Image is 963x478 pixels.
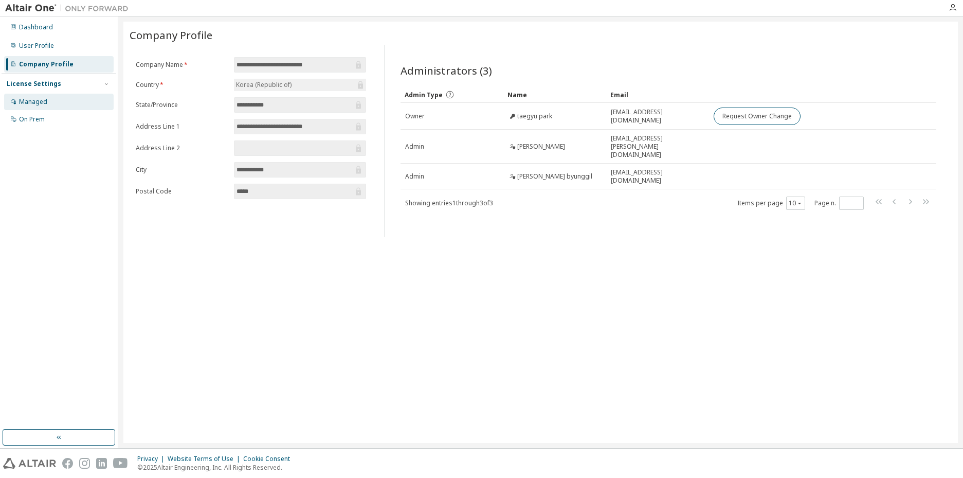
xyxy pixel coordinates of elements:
[19,60,74,68] div: Company Profile
[113,458,128,469] img: youtube.svg
[19,42,54,50] div: User Profile
[168,455,243,463] div: Website Terms of Use
[19,115,45,123] div: On Prem
[517,172,592,181] span: [PERSON_NAME] byunggil
[234,79,293,91] div: Korea (Republic of)
[714,108,801,125] button: Request Owner Change
[136,144,228,152] label: Address Line 2
[405,199,493,207] span: Showing entries 1 through 3 of 3
[136,101,228,109] label: State/Province
[62,458,73,469] img: facebook.svg
[19,23,53,31] div: Dashboard
[7,80,61,88] div: License Settings
[243,455,296,463] div: Cookie Consent
[19,98,47,106] div: Managed
[610,86,705,103] div: Email
[737,197,805,210] span: Items per page
[136,187,228,196] label: Postal Code
[401,63,492,78] span: Administrators (3)
[136,61,228,69] label: Company Name
[136,81,228,89] label: Country
[507,86,602,103] div: Name
[405,112,425,120] span: Owner
[130,28,212,42] span: Company Profile
[136,122,228,131] label: Address Line 1
[405,172,424,181] span: Admin
[137,455,168,463] div: Privacy
[5,3,134,13] img: Altair One
[3,458,56,469] img: altair_logo.svg
[79,458,90,469] img: instagram.svg
[96,458,107,469] img: linkedin.svg
[814,197,864,210] span: Page n.
[405,143,424,151] span: Admin
[611,168,704,185] span: [EMAIL_ADDRESS][DOMAIN_NAME]
[137,463,296,472] p: © 2025 Altair Engineering, Inc. All Rights Reserved.
[611,108,704,125] span: [EMAIL_ADDRESS][DOMAIN_NAME]
[789,199,803,207] button: 10
[611,134,704,159] span: [EMAIL_ADDRESS][PERSON_NAME][DOMAIN_NAME]
[517,143,565,151] span: [PERSON_NAME]
[517,112,552,120] span: taegyu park
[234,79,366,91] div: Korea (Republic of)
[136,166,228,174] label: City
[405,91,443,99] span: Admin Type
